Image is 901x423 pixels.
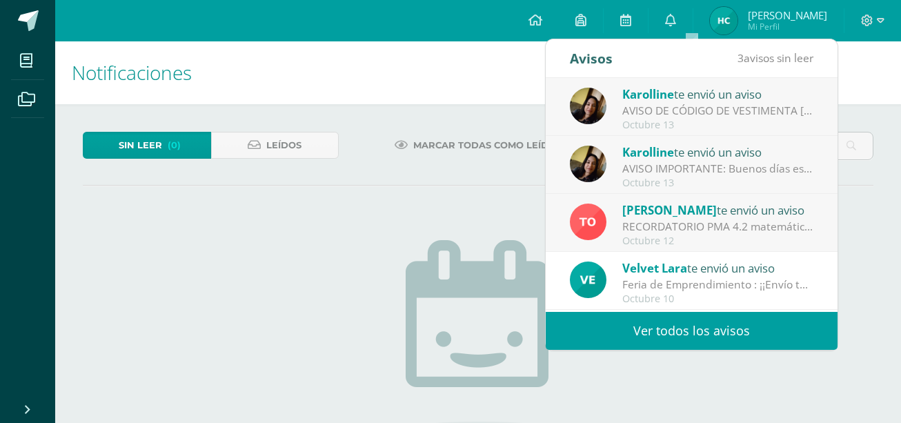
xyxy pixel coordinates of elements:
div: Octubre 12 [622,235,814,247]
span: 3 [737,50,744,66]
div: Octubre 13 [622,177,814,189]
div: te envió un aviso [622,259,814,277]
div: te envió un aviso [622,201,814,219]
span: Karolline [622,144,674,160]
span: [PERSON_NAME] [622,202,717,218]
div: Octubre 10 [622,293,814,305]
span: Mi Perfil [748,21,827,32]
span: Notificaciones [72,59,192,86]
div: te envió un aviso [622,85,814,103]
span: Sin leer [119,132,162,158]
div: RECORDATORIO PMA 4.2 matemática: Buenos días estudiantes de 2do básico. Les recuerdo que le día d... [622,219,814,235]
span: [PERSON_NAME] [748,8,827,22]
img: fb79f5a91a3aae58e4c0de196cfe63c7.png [570,88,606,124]
a: Leídos [211,132,339,159]
span: Marcar todas como leídas [413,132,561,158]
img: aeabfbe216d4830361551c5f8df01f91.png [570,262,606,298]
div: Avisos [570,39,613,77]
span: Karolline [622,86,674,102]
div: te envió un aviso [622,143,814,161]
a: Marcar todas como leídas [377,132,578,159]
div: Octubre 13 [622,119,814,131]
div: Feria de Emprendimiento : ¡¡Envío tarjeta de felicitación!! [622,277,814,293]
div: AVISO IMPORTANTE: Buenos días estimados. El día miércoles 15 tendremos el PMA DE la evaluación 4.... [622,161,814,177]
span: Leídos [266,132,301,158]
a: Ver todos los avisos [546,312,838,350]
span: Velvet Lara [622,260,687,276]
img: c37bd27e5ecd102814f09d82dcfd2d7f.png [710,7,737,35]
img: fb79f5a91a3aae58e4c0de196cfe63c7.png [570,146,606,182]
img: 756ce12fb1b4cf9faf9189d656ca7749.png [570,204,606,240]
span: (0) [168,132,181,158]
span: avisos sin leer [737,50,813,66]
a: Sin leer(0) [83,132,211,159]
div: AVISO DE CÓDIGO DE VESTIMENTA MAÑANA 14/10 : Buenos días estimados alumnos. El día de mañana debe... [622,103,814,119]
